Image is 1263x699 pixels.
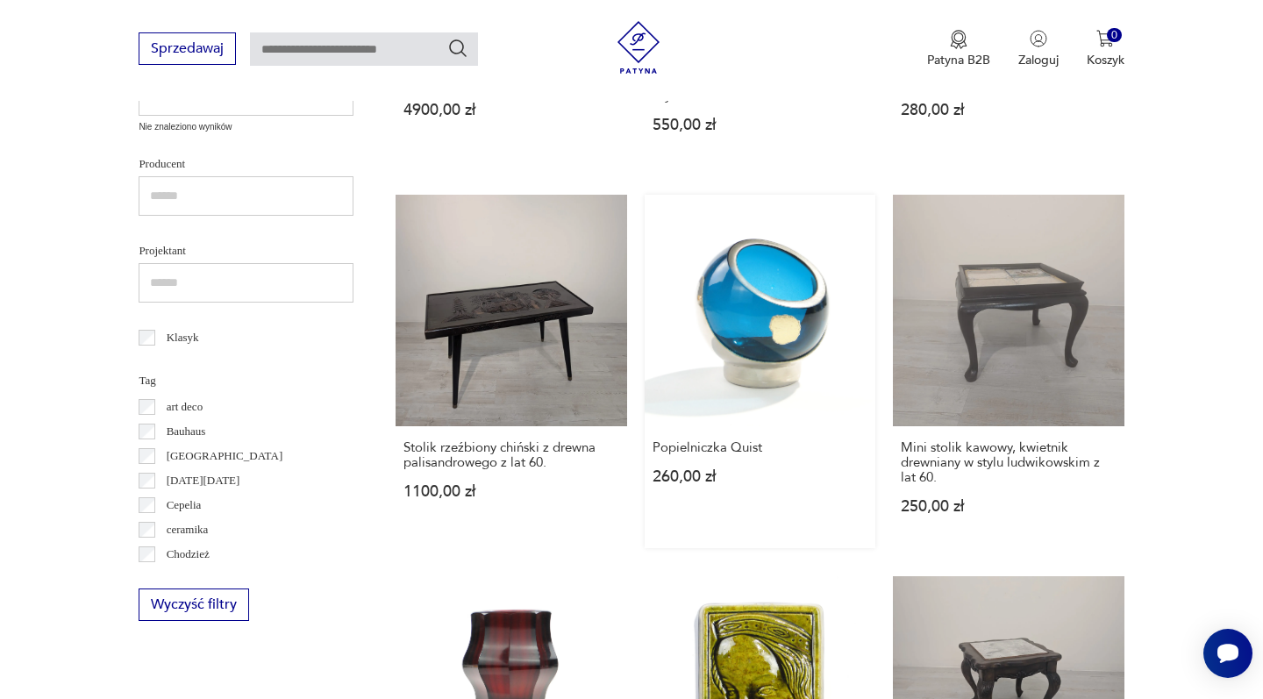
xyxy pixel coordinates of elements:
[167,446,283,466] p: [GEOGRAPHIC_DATA]
[653,469,867,484] p: 260,00 zł
[893,195,1124,547] a: Mini stolik kawowy, kwietnik drewniany w stylu ludwikowskim z lat 60.Mini stolik kawowy, kwietnik...
[1096,30,1114,47] img: Ikona koszyka
[1087,52,1124,68] p: Koszyk
[1087,30,1124,68] button: 0Koszyk
[901,499,1116,514] p: 250,00 zł
[1203,629,1252,678] iframe: Smartsupp widget button
[139,371,353,390] p: Tag
[645,195,875,547] a: Popielniczka QuistPopielniczka Quist260,00 zł
[447,38,468,59] button: Szukaj
[139,120,353,134] p: Nie znaleziono wyników
[139,241,353,260] p: Projektant
[1107,28,1122,43] div: 0
[167,520,209,539] p: ceramika
[139,154,353,174] p: Producent
[396,195,626,547] a: Stolik rzeźbiony chiński z drewna palisandrowego z lat 60.Stolik rzeźbiony chiński z drewna palis...
[167,569,209,588] p: Ćmielów
[139,44,236,56] a: Sprzedawaj
[653,74,867,103] h3: Stolik, karciak składany do gry w brydża
[1030,30,1047,47] img: Ikonka użytkownika
[167,328,199,347] p: Klasyk
[901,103,1116,118] p: 280,00 zł
[927,30,990,68] a: Ikona medaluPatyna B2B
[167,496,202,515] p: Cepelia
[927,52,990,68] p: Patyna B2B
[653,440,867,455] h3: Popielniczka Quist
[167,471,240,490] p: [DATE][DATE]
[950,30,967,49] img: Ikona medalu
[653,118,867,132] p: 550,00 zł
[927,30,990,68] button: Patyna B2B
[403,440,618,470] h3: Stolik rzeźbiony chiński z drewna palisandrowego z lat 60.
[612,21,665,74] img: Patyna - sklep z meblami i dekoracjami vintage
[167,545,210,564] p: Chodzież
[139,588,249,621] button: Wyczyść filtry
[1018,52,1059,68] p: Zaloguj
[167,397,203,417] p: art deco
[901,440,1116,485] h3: Mini stolik kawowy, kwietnik drewniany w stylu ludwikowskim z lat 60.
[403,484,618,499] p: 1100,00 zł
[167,422,206,441] p: Bauhaus
[1018,30,1059,68] button: Zaloguj
[403,103,618,118] p: 4900,00 zł
[139,32,236,65] button: Sprzedawaj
